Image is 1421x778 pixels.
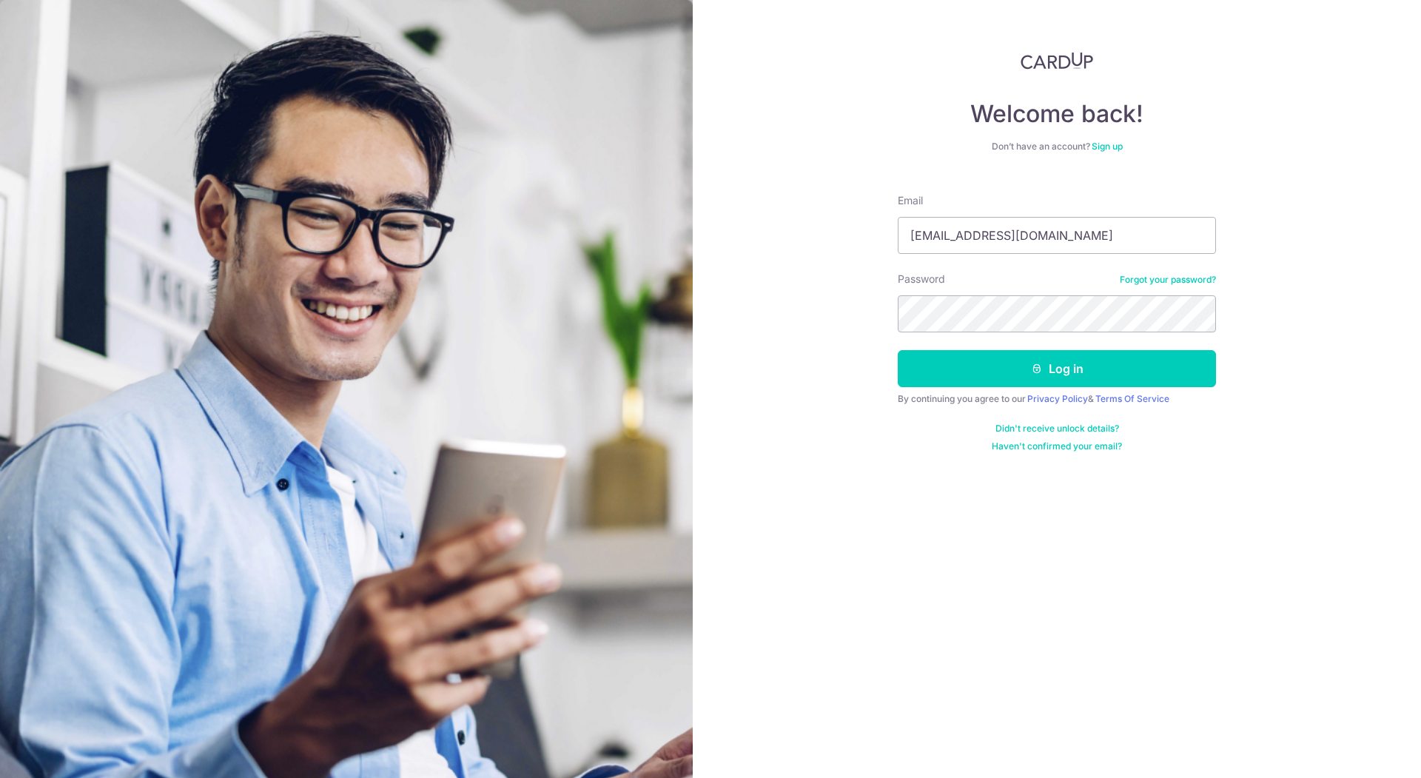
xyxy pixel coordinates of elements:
[898,217,1216,254] input: Enter your Email
[898,99,1216,129] h4: Welcome back!
[1092,141,1123,152] a: Sign up
[898,393,1216,405] div: By continuing you agree to our &
[1021,52,1093,70] img: CardUp Logo
[898,272,945,286] label: Password
[1027,393,1088,404] a: Privacy Policy
[1095,393,1169,404] a: Terms Of Service
[898,141,1216,152] div: Don’t have an account?
[898,193,923,208] label: Email
[898,350,1216,387] button: Log in
[992,440,1122,452] a: Haven't confirmed your email?
[995,423,1119,435] a: Didn't receive unlock details?
[1120,274,1216,286] a: Forgot your password?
